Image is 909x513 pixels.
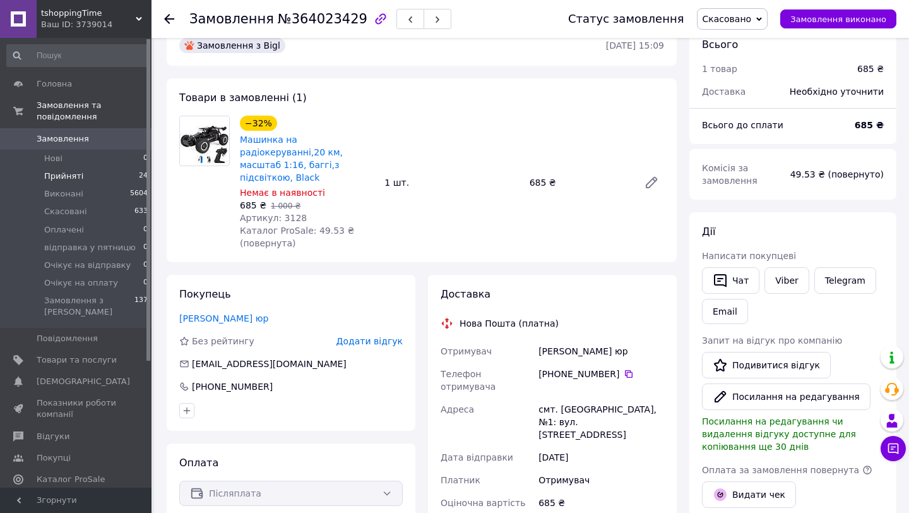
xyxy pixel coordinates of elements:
span: Каталог ProSale [37,474,105,485]
span: [EMAIL_ADDRESS][DOMAIN_NAME] [192,359,347,369]
span: Дата відправки [441,452,513,462]
button: Email [702,299,748,324]
span: Замовлення [189,11,274,27]
span: Замовлення виконано [790,15,886,24]
div: Замовлення з Bigl [179,38,285,53]
span: Каталог ProSale: 49.53 ₴ (повернута) [240,226,354,248]
span: Комісія за замовлення [702,163,757,186]
span: 0 [143,153,148,164]
div: Ваш ID: 3739014 [41,19,151,30]
button: Видати чек [702,481,796,508]
span: Оціночна вартість [441,498,525,508]
a: [PERSON_NAME] юр [179,313,268,323]
a: Telegram [814,267,876,294]
span: Замовлення з [PERSON_NAME] [44,295,134,318]
span: Скасовані [44,206,87,217]
span: відправка у пятницю [44,242,136,253]
span: Платник [441,475,480,485]
span: 5604 [130,188,148,200]
span: Замовлення [37,133,89,145]
div: [PERSON_NAME] юр [536,340,667,363]
div: −32% [240,116,277,131]
span: Немає в наявності [240,188,325,198]
span: Всього до сплати [702,120,783,130]
input: Пошук [6,44,149,67]
span: 0 [143,224,148,236]
span: Всього [702,39,738,51]
span: Повідомлення [37,333,98,344]
span: Запит на відгук про компанію [702,335,842,346]
span: 0 [143,277,148,289]
span: Нові [44,153,62,164]
span: Показники роботи компанії [37,397,117,420]
button: Чат з покупцем [881,436,906,461]
span: Артикул: 3128 [240,213,307,223]
span: Оплата за замовлення повернута [702,465,859,475]
span: Оплата [179,457,218,469]
span: 685 ₴ [240,200,266,210]
a: Машинка на радіокеруванні,20 км, масштаб 1:16, баггі,з підсвіткою, Black [240,135,343,183]
span: 0 [143,242,148,253]
a: Viber [764,267,809,294]
span: Очікує на відправку [44,260,131,271]
span: Покупець [179,288,231,300]
span: Відгуки [37,431,69,442]
span: Товари та послуги [37,354,117,366]
span: 1 000 ₴ [271,202,300,210]
span: 633 [134,206,148,217]
div: смт. [GEOGRAPHIC_DATA], №1: вул. [STREET_ADDRESS] [536,398,667,446]
a: Подивитися відгук [702,352,831,378]
span: Посилання на редагування чи видалення відгуку доступне для копіювання ще 30 днів [702,416,856,452]
div: [DATE] [536,446,667,469]
div: Повернутися назад [164,13,174,25]
button: Замовлення виконано [780,9,896,28]
span: 137 [134,295,148,318]
span: Замовлення та повідомлення [37,100,151,123]
span: Прийняті [44,171,83,182]
span: 49.53 ₴ (повернуто) [790,169,884,179]
span: Оплачені [44,224,84,236]
a: Редагувати [639,170,664,195]
b: 685 ₴ [855,120,884,130]
div: [PHONE_NUMBER] [191,380,274,393]
span: 0 [143,260,148,271]
div: Отримувач [536,469,667,492]
span: №364023429 [278,11,367,27]
div: 685 ₴ [857,63,884,75]
span: Додати відгук [336,336,403,346]
span: tshoppingTime [41,8,136,19]
span: Дії [702,226,715,238]
span: Телефон отримувача [441,369,496,392]
img: Машинка на радіокеруванні,20 км, масштаб 1:16, баггі,з підсвіткою, Black [180,117,229,165]
div: Нова Пошта (платна) [456,317,562,330]
span: [DEMOGRAPHIC_DATA] [37,376,130,387]
span: Без рейтингу [192,336,254,346]
span: Головна [37,78,72,90]
button: Посилання на редагування [702,383,870,410]
span: Адреса [441,404,474,414]
span: Отримувач [441,346,492,356]
div: Необхідно уточнити [782,78,891,106]
div: 685 ₴ [525,174,634,191]
span: Доставка [441,288,490,300]
button: Чат [702,267,759,294]
span: Скасовано [703,14,752,24]
time: [DATE] 15:09 [606,40,664,51]
span: Доставка [702,87,746,97]
div: Статус замовлення [568,13,684,25]
span: Очікує на оплату [44,277,118,289]
div: [PHONE_NUMBER] [538,368,664,380]
span: Написати покупцеві [702,251,796,261]
span: 1 товар [702,64,737,74]
div: 1 шт. [379,174,524,191]
span: Виконані [44,188,83,200]
span: Товари в замовленні (1) [179,92,307,104]
span: Покупці [37,452,71,464]
span: 24 [139,171,148,182]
